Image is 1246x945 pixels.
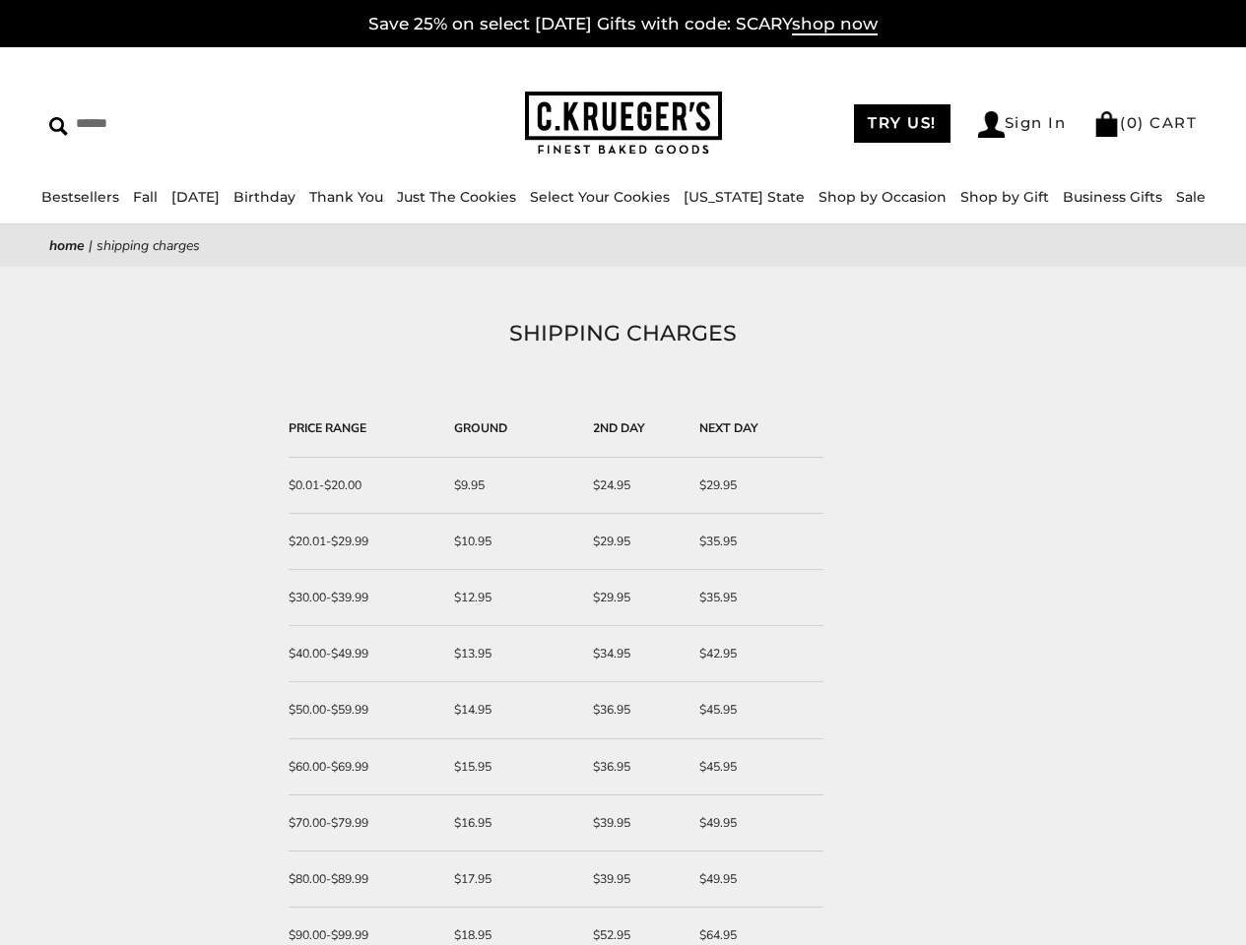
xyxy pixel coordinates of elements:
[960,188,1049,206] a: Shop by Gift
[699,420,758,436] strong: NEXT DAY
[454,420,507,436] strong: GROUND
[1176,188,1206,206] a: Sale
[689,570,823,626] td: $35.95
[689,739,823,795] td: $45.95
[978,111,1005,138] img: Account
[289,588,434,607] div: $30.00-$39.99
[684,188,805,206] a: [US_STATE] State
[289,458,444,514] td: $0.01-$20.00
[583,851,689,908] td: $39.95
[49,234,1197,257] nav: breadcrumbs
[978,111,1067,138] a: Sign In
[689,514,823,570] td: $35.95
[583,626,689,682] td: $34.95
[41,188,119,206] a: Bestsellers
[309,188,383,206] a: Thank You
[289,927,368,943] span: $90.00-$99.99
[444,570,583,626] td: $12.95
[97,236,200,255] span: SHIPPING CHARGES
[530,188,670,206] a: Select Your Cookies
[1093,113,1197,132] a: (0) CART
[289,851,444,908] td: $80.00-$89.99
[583,458,689,514] td: $24.95
[289,739,444,795] td: $60.00-$69.99
[289,420,366,436] strong: PRICE RANGE
[792,14,878,35] span: shop now
[171,188,220,206] a: [DATE]
[583,514,689,570] td: $29.95
[289,626,444,682] td: $40.00-$49.99
[397,188,516,206] a: Just The Cookies
[1093,111,1120,137] img: Bag
[1127,113,1139,132] span: 0
[593,420,645,436] strong: 2ND DAY
[444,739,583,795] td: $15.95
[819,188,947,206] a: Shop by Occasion
[583,682,689,738] td: $36.95
[854,104,951,143] a: TRY US!
[689,851,823,908] td: $49.95
[689,795,823,851] td: $49.95
[444,682,583,738] td: $14.95
[689,458,823,514] td: $29.95
[444,795,583,851] td: $16.95
[89,236,93,255] span: |
[79,316,1167,351] h1: SHIPPING CHARGES
[689,682,823,738] td: $45.95
[289,682,444,738] td: $50.00-$59.99
[133,188,158,206] a: Fall
[583,795,689,851] td: $39.95
[583,739,689,795] td: $36.95
[444,514,583,570] td: $10.95
[444,851,583,908] td: $17.95
[289,795,444,851] td: $70.00-$79.99
[368,14,878,35] a: Save 25% on select [DATE] Gifts with code: SCARYshop now
[233,188,295,206] a: Birthday
[444,458,583,514] td: $9.95
[689,626,823,682] td: $42.95
[49,117,68,136] img: Search
[583,570,689,626] td: $29.95
[49,108,312,139] input: Search
[49,236,85,255] a: Home
[525,92,722,156] img: C.KRUEGER'S
[1063,188,1162,206] a: Business Gifts
[444,626,583,682] td: $13.95
[289,534,368,549] span: $20.01-$29.99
